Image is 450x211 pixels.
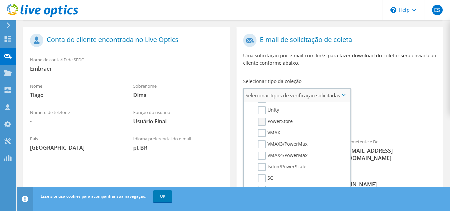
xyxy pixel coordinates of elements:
label: NetApp [258,186,284,194]
div: Idioma preferencial do e-mail [127,132,230,155]
span: Embraer [30,65,223,72]
label: Isilon/PowerScale [258,163,306,171]
h1: E-mail de solicitação de coleta [243,34,433,47]
span: [EMAIL_ADDRESS][DOMAIN_NAME] [347,147,437,162]
span: Usuário Final [133,118,223,125]
label: VMAX4/PowerMax [258,152,307,160]
div: Função do usuário [127,105,230,128]
span: ES [432,5,443,15]
div: Coleções solicitadas [236,105,443,131]
p: Uma solicitação por e-mail com links para fazer download do coletor será enviada ao cliente confo... [243,52,436,67]
h1: Conta do cliente encontrada no Live Optics [30,34,220,47]
label: PowerStore [258,118,293,126]
div: Para [236,135,340,165]
span: Esse site usa cookies para acompanhar sua navegação. [41,193,146,199]
label: VMAX3/PowerMax [258,140,307,148]
div: Remetente e De [340,135,443,165]
label: SC [258,174,273,182]
label: Selecionar tipo da coleção [243,78,301,85]
span: Tiago [30,91,120,99]
span: Selecionar tipos de verificação solicitadas [244,89,350,102]
div: CC e Responder para [236,168,443,191]
span: [GEOGRAPHIC_DATA] [30,144,120,151]
span: Dima [133,91,223,99]
div: País [23,132,127,155]
div: Sobrenome [127,79,230,102]
span: pt-BR [133,144,223,151]
div: Nome [23,79,127,102]
div: Nome de conta/ID de SFDC [23,53,230,76]
label: VMAX [258,129,280,137]
svg: \n [390,7,396,13]
span: - [30,118,120,125]
div: Número de telefone [23,105,127,128]
a: OK [153,190,172,202]
label: Unity [258,106,279,114]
